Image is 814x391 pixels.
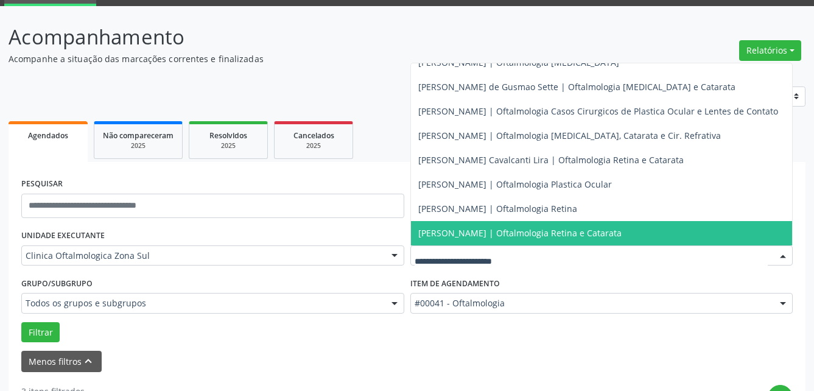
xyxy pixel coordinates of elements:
span: [PERSON_NAME] | Oftalmologia Plastica Ocular [418,178,612,190]
label: PESQUISAR [21,175,63,194]
label: Item de agendamento [410,274,500,293]
span: #00041 - Oftalmologia [415,297,768,309]
span: Todos os grupos e subgrupos [26,297,379,309]
i: keyboard_arrow_up [82,354,95,368]
button: Relatórios [739,40,801,61]
p: Acompanhe a situação das marcações correntes e finalizadas [9,52,566,65]
span: [PERSON_NAME] | Oftalmologia Casos Cirurgicos de Plastica Ocular e Lentes de Contato [418,105,778,117]
button: Menos filtroskeyboard_arrow_up [21,351,102,372]
label: UNIDADE EXECUTANTE [21,227,105,245]
span: Resolvidos [209,130,247,141]
span: [PERSON_NAME] Cavalcanti Lira | Oftalmologia Retina e Catarata [418,154,684,166]
span: [PERSON_NAME] | Oftalmologia Retina [418,203,577,214]
div: 2025 [198,141,259,150]
span: Cancelados [293,130,334,141]
div: 2025 [283,141,344,150]
label: Grupo/Subgrupo [21,274,93,293]
span: Não compareceram [103,130,174,141]
button: Filtrar [21,322,60,343]
span: Clinica Oftalmologica Zona Sul [26,250,379,262]
span: [PERSON_NAME] | Oftalmologia Retina e Catarata [418,227,622,239]
span: Agendados [28,130,68,141]
p: Acompanhamento [9,22,566,52]
span: [PERSON_NAME] | Oftalmologia [MEDICAL_DATA], Catarata e Cir. Refrativa [418,130,721,141]
div: 2025 [103,141,174,150]
span: [PERSON_NAME] de Gusmao Sette | Oftalmologia [MEDICAL_DATA] e Catarata [418,81,735,93]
